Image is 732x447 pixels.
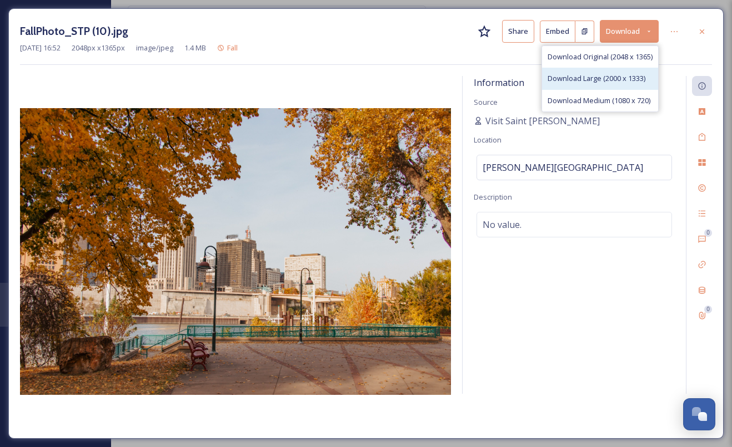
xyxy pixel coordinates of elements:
span: [PERSON_NAME][GEOGRAPHIC_DATA] [483,161,643,174]
span: Visit Saint [PERSON_NAME] [485,114,600,128]
button: Share [502,20,534,43]
button: Download [600,20,659,43]
button: Embed [540,21,575,43]
button: Open Chat [683,398,715,430]
div: 0 [704,306,712,313]
span: Information [474,77,524,89]
span: image/jpeg [136,43,173,53]
span: Location [474,135,502,145]
span: Fall [227,43,238,53]
div: 0 [704,229,712,237]
span: 2048 px x 1365 px [72,43,125,53]
span: [DATE] 16:52 [20,43,61,53]
span: Download Large (2000 x 1333) [548,73,645,84]
img: FallPhoto_STP%20%2810%29.jpg [20,108,451,395]
span: Download Medium (1080 x 720) [548,95,650,106]
span: Download Original (2048 x 1365) [548,52,653,62]
span: 1.4 MB [184,43,206,53]
span: No value. [483,218,522,231]
h3: FallPhoto_STP (10).jpg [20,23,128,39]
span: Source [474,97,498,107]
span: Description [474,192,512,202]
